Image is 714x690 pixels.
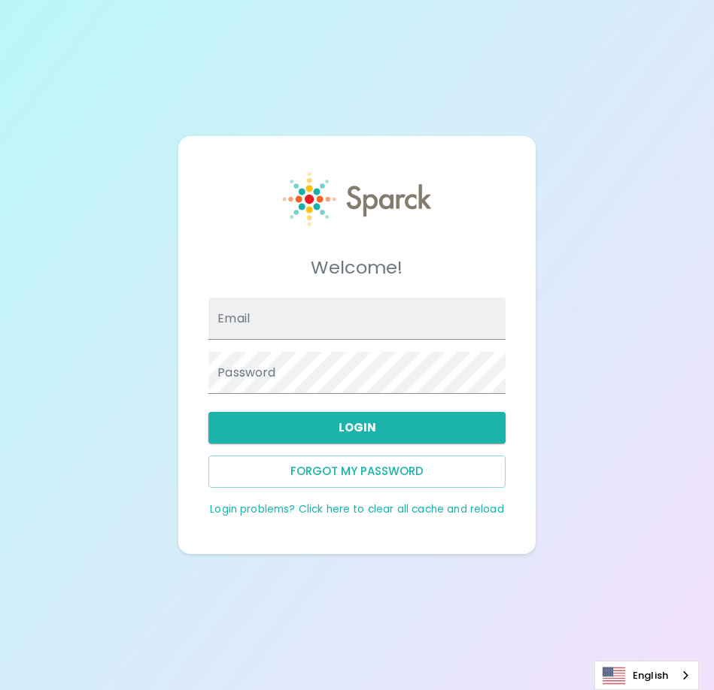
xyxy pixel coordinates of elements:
button: Forgot my password [208,455,506,487]
div: Language [594,661,699,690]
a: English [595,661,698,689]
button: Login [208,412,506,443]
aside: Language selected: English [594,661,699,690]
img: Sparck logo [283,172,431,226]
h5: Welcome! [208,256,506,280]
a: Login problems? Click here to clear all cache and reload [210,502,503,516]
